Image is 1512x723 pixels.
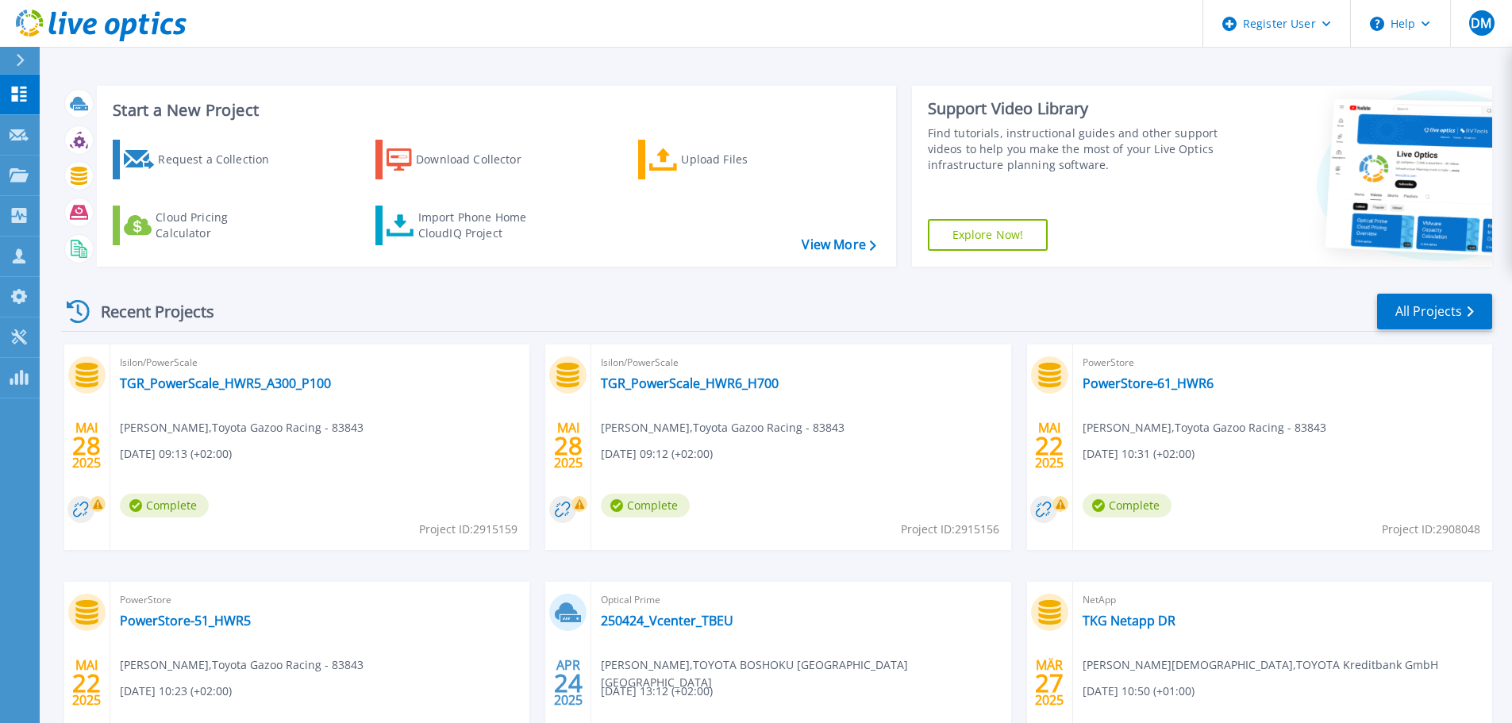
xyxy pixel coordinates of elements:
[1083,656,1438,674] span: [PERSON_NAME][DEMOGRAPHIC_DATA] , TOYOTA Kreditbank GmbH
[1034,417,1064,475] div: MAI 2025
[71,654,102,712] div: MAI 2025
[901,521,999,538] span: Project ID: 2915156
[553,654,583,712] div: APR 2025
[120,354,520,371] span: Isilon/PowerScale
[419,521,517,538] span: Project ID: 2915159
[601,591,1001,609] span: Optical Prime
[638,140,815,179] a: Upload Files
[1083,683,1195,700] span: [DATE] 10:50 (+01:00)
[72,676,101,690] span: 22
[1083,613,1175,629] a: TKG Netapp DR
[120,375,331,391] a: TGR_PowerScale_HWR5_A300_P100
[601,375,779,391] a: TGR_PowerScale_HWR6_H700
[1083,445,1195,463] span: [DATE] 10:31 (+02:00)
[554,676,583,690] span: 24
[1083,494,1172,517] span: Complete
[928,219,1048,251] a: Explore Now!
[113,140,290,179] a: Request a Collection
[553,417,583,475] div: MAI 2025
[928,98,1224,119] div: Support Video Library
[802,237,875,252] a: View More
[113,206,290,245] a: Cloud Pricing Calculator
[120,591,520,609] span: PowerStore
[1382,521,1480,538] span: Project ID: 2908048
[1083,419,1326,436] span: [PERSON_NAME] , Toyota Gazoo Racing - 83843
[1035,676,1064,690] span: 27
[601,656,1010,691] span: [PERSON_NAME] , TOYOTA BOSHOKU [GEOGRAPHIC_DATA] [GEOGRAPHIC_DATA]
[156,210,283,241] div: Cloud Pricing Calculator
[928,125,1224,173] div: Find tutorials, instructional guides and other support videos to help you make the most of your L...
[1034,654,1064,712] div: MÄR 2025
[71,417,102,475] div: MAI 2025
[120,445,232,463] span: [DATE] 09:13 (+02:00)
[61,292,236,331] div: Recent Projects
[601,445,713,463] span: [DATE] 09:12 (+02:00)
[113,102,875,119] h3: Start a New Project
[418,210,542,241] div: Import Phone Home CloudIQ Project
[1083,354,1483,371] span: PowerStore
[120,494,209,517] span: Complete
[1471,17,1491,29] span: DM
[601,683,713,700] span: [DATE] 13:12 (+02:00)
[1035,439,1064,452] span: 22
[416,144,543,175] div: Download Collector
[120,656,364,674] span: [PERSON_NAME] , Toyota Gazoo Racing - 83843
[120,613,251,629] a: PowerStore-51_HWR5
[681,144,808,175] div: Upload Files
[72,439,101,452] span: 28
[601,419,844,436] span: [PERSON_NAME] , Toyota Gazoo Racing - 83843
[120,683,232,700] span: [DATE] 10:23 (+02:00)
[601,354,1001,371] span: Isilon/PowerScale
[1083,591,1483,609] span: NetApp
[554,439,583,452] span: 28
[1377,294,1492,329] a: All Projects
[375,140,552,179] a: Download Collector
[158,144,285,175] div: Request a Collection
[120,419,364,436] span: [PERSON_NAME] , Toyota Gazoo Racing - 83843
[1083,375,1214,391] a: PowerStore-61_HWR6
[601,613,733,629] a: 250424_Vcenter_TBEU
[601,494,690,517] span: Complete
